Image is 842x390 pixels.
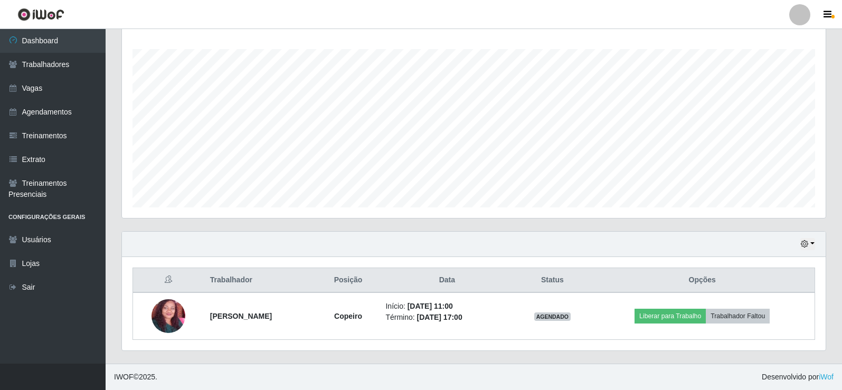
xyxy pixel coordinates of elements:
[819,373,834,381] a: iWof
[590,268,815,293] th: Opções
[706,309,770,324] button: Trabalhador Faltou
[762,372,834,383] span: Desenvolvido por
[17,8,64,21] img: CoreUI Logo
[152,281,185,351] img: 1695958183677.jpeg
[210,312,272,320] strong: [PERSON_NAME]
[334,312,362,320] strong: Copeiro
[408,302,453,310] time: [DATE] 11:00
[417,313,462,321] time: [DATE] 17:00
[534,312,571,321] span: AGENDADO
[317,268,380,293] th: Posição
[385,312,508,323] li: Término:
[385,301,508,312] li: Início:
[114,372,157,383] span: © 2025 .
[114,373,134,381] span: IWOF
[379,268,515,293] th: Data
[204,268,317,293] th: Trabalhador
[515,268,590,293] th: Status
[635,309,706,324] button: Liberar para Trabalho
